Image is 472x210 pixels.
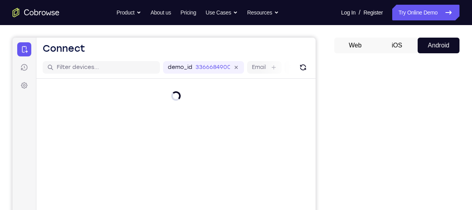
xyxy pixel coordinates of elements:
button: Product [117,5,141,20]
button: Resources [247,5,279,20]
button: Android [418,38,459,53]
button: iOS [376,38,418,53]
a: Go to the home page [13,8,59,17]
a: Try Online Demo [392,5,459,20]
a: Pricing [180,5,196,20]
button: Web [334,38,376,53]
a: Log In [341,5,355,20]
a: About us [151,5,171,20]
button: Use Cases [206,5,238,20]
span: / [359,8,360,17]
a: Register [364,5,383,20]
